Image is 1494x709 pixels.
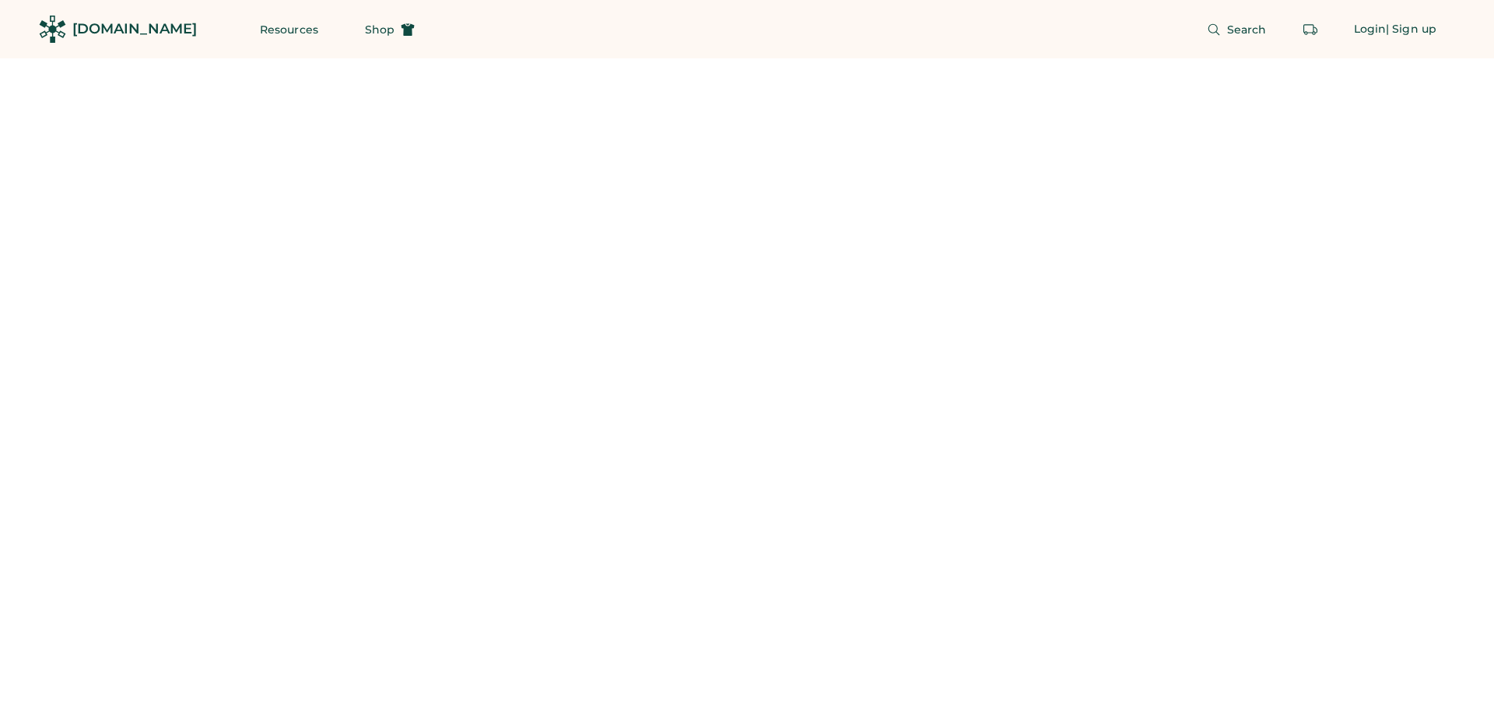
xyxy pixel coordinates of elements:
[365,24,395,35] span: Shop
[1295,14,1326,45] button: Retrieve an order
[39,16,66,43] img: Rendered Logo - Screens
[1188,14,1285,45] button: Search
[1227,24,1267,35] span: Search
[1354,22,1387,37] div: Login
[72,19,197,39] div: [DOMAIN_NAME]
[1386,22,1436,37] div: | Sign up
[241,14,337,45] button: Resources
[346,14,433,45] button: Shop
